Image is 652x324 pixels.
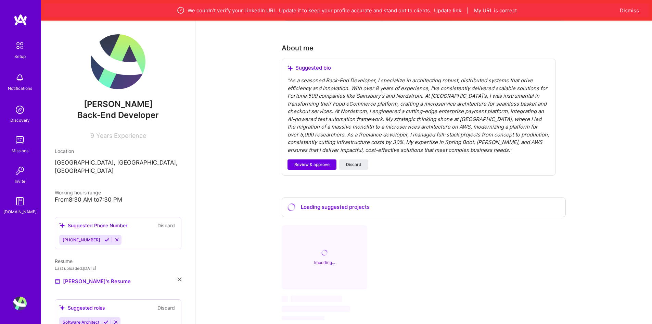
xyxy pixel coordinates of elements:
span: Resume [55,258,73,264]
a: User Avatar [11,297,28,310]
i: Reject [114,237,119,242]
button: Review & approve [287,159,336,170]
img: Invite [13,164,27,178]
span: Discard [346,161,361,168]
span: [PHONE_NUMBER] [63,237,100,242]
button: Dismiss [620,7,639,14]
div: Suggested roles [59,304,105,311]
i: icon SuggestedTeams [287,65,293,71]
button: Discard [155,221,177,229]
span: ‌ [282,316,324,320]
span: | [467,7,469,14]
i: icon SuggestedTeams [59,305,65,311]
div: Missions [12,147,28,154]
span: Working hours range [55,190,101,195]
button: Discard [155,304,177,312]
img: teamwork [13,133,27,147]
img: guide book [13,194,27,208]
span: Years Experience [96,132,146,139]
button: Update link [434,7,461,14]
a: [PERSON_NAME]'s Resume [55,277,131,286]
div: Discovery [10,117,30,124]
div: From 8:30 AM to 7:30 PM [55,196,181,203]
span: 9 [90,132,94,139]
span: ‌ [282,306,350,312]
i: Accept [104,237,110,242]
img: User Avatar [13,297,27,310]
div: Setup [14,53,26,60]
div: Importing... [314,259,335,266]
img: discovery [13,103,27,117]
img: setup [13,38,27,53]
img: Resume [55,279,60,284]
div: Suggested bio [287,64,550,71]
button: My URL is correct [474,7,517,14]
span: ‌ [282,296,288,302]
img: bell [13,71,27,85]
div: About me [282,43,314,53]
div: Invite [15,178,25,185]
i: icon Close [178,277,181,281]
i: icon CircleLoadingViolet [321,249,329,257]
div: Loading suggested projects [282,197,566,217]
img: User Avatar [91,34,145,89]
p: [GEOGRAPHIC_DATA], [GEOGRAPHIC_DATA], [GEOGRAPHIC_DATA] [55,159,181,175]
div: We couldn’t verify your LinkedIn URL. Update it to keep your profile accurate and stand out to cl... [77,6,616,14]
button: Discard [339,159,368,170]
div: Last uploaded: [DATE] [55,265,181,272]
span: Review & approve [294,161,330,168]
span: Back-End Developer [77,110,159,120]
i: icon SuggestedTeams [59,223,65,228]
div: [DOMAIN_NAME] [3,208,37,215]
img: logo [14,14,27,26]
div: Location [55,147,181,155]
div: " As a seasoned Back-End Developer, I specialize in architecting robust, distributed systems that... [287,77,550,154]
i: icon CircleLoadingViolet [286,202,296,212]
span: [PERSON_NAME] [55,99,181,109]
div: Suggested Phone Number [59,222,127,229]
span: ‌ [291,296,342,302]
div: Notifications [8,85,32,92]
